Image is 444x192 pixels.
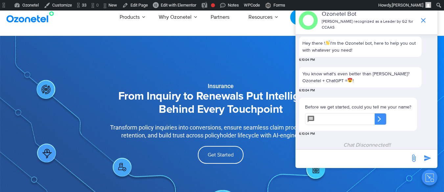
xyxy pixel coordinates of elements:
[392,3,423,8] span: [PERSON_NAME]
[299,153,407,165] div: new-msg-input
[84,90,358,116] h2: From Inquiry to Renewals Put Intelligence Behind Every Touchpoint
[208,152,234,157] span: Get Started
[407,152,420,165] span: send message
[211,3,215,7] div: Focus keyphrase not set
[302,40,418,54] p: Hey there ! I'm the Ozonetel bot, here to help you out with whatever you need!
[149,6,201,28] a: Why Ozonetel
[101,124,341,139] div: Transform policy inquiries into conversions, ensure seamless claim processing, boost retention, a...
[302,70,418,84] p: You know what's even better than [PERSON_NAME]? Ozonetel + ChatGPT = !
[84,83,358,89] div: Insurance
[322,19,416,31] p: [PERSON_NAME] recognized as a Leader by G2 for CCAAS
[305,104,411,110] p: Before we get started, could you tell me your name?
[161,3,196,8] span: Edit with Elementor
[299,11,318,30] img: header
[299,132,315,136] span: 6:10:04 PM
[299,58,315,62] span: 6:10:04 PM
[201,6,239,28] a: Partners
[239,6,282,28] a: Resources
[110,6,149,28] a: Products
[348,78,352,83] img: 😍
[325,40,330,45] img: 👋
[290,10,346,25] a: Request a Demo
[299,88,315,93] span: 6:10:04 PM
[198,146,244,164] a: Get Started
[421,152,434,165] span: send message
[422,170,437,185] button: Close chat
[417,14,430,27] span: end chat or minimize
[343,142,391,148] span: Chat Disconnected!!
[322,10,416,19] p: Ozonetel Bot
